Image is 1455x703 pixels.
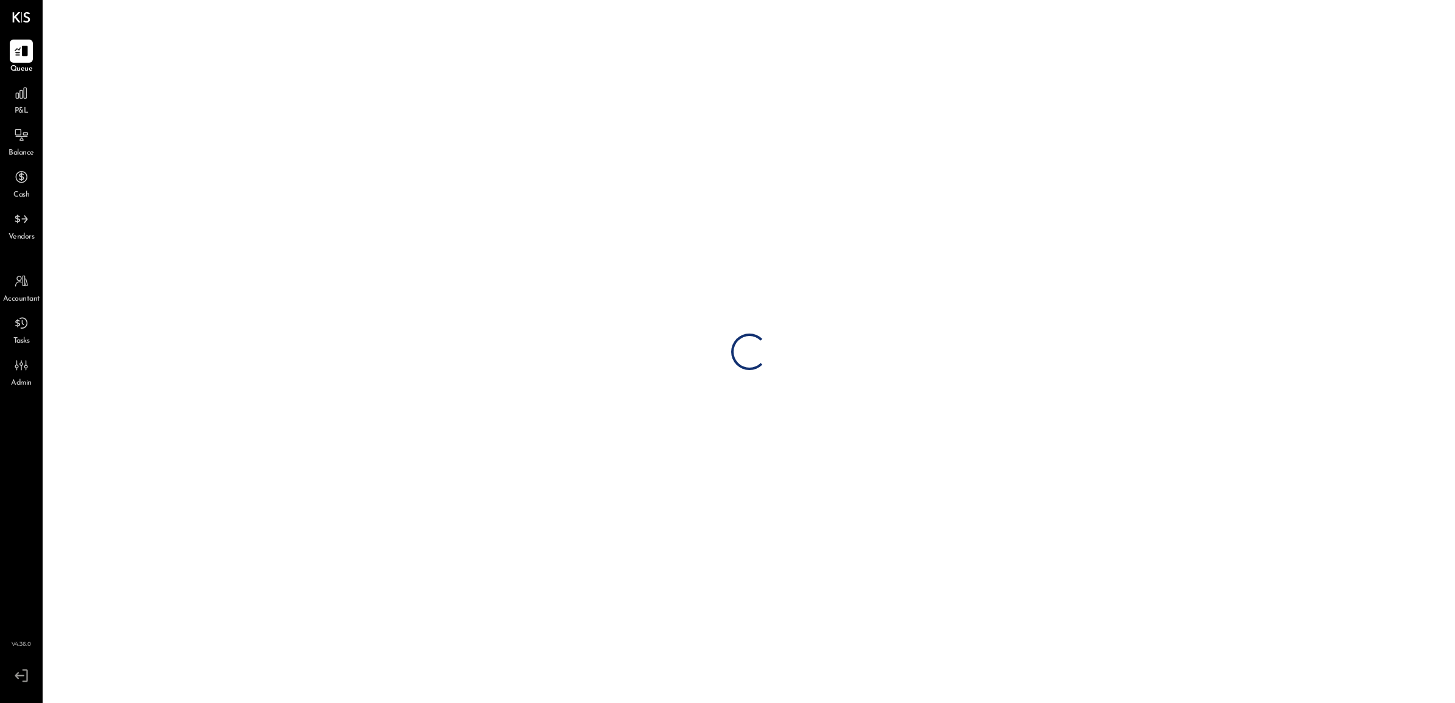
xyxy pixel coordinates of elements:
[3,294,40,305] span: Accountant
[9,232,35,243] span: Vendors
[13,336,30,347] span: Tasks
[1,40,42,75] a: Queue
[1,124,42,159] a: Balance
[1,270,42,305] a: Accountant
[1,208,42,243] a: Vendors
[1,354,42,389] a: Admin
[10,64,33,75] span: Queue
[1,82,42,117] a: P&L
[1,166,42,201] a: Cash
[1,312,42,347] a: Tasks
[11,378,32,389] span: Admin
[9,148,34,159] span: Balance
[13,190,29,201] span: Cash
[15,106,29,117] span: P&L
